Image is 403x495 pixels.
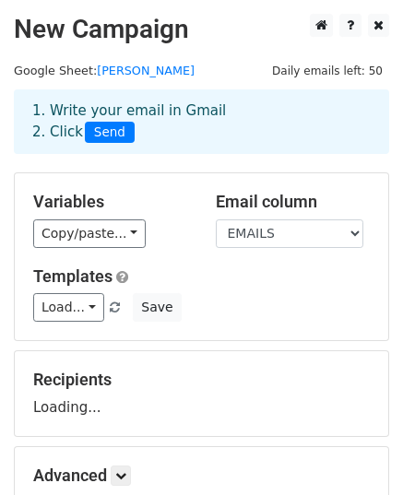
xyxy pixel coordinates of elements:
div: 1. Write your email in Gmail 2. Click [18,100,385,143]
h5: Advanced [33,466,370,486]
span: Send [85,122,135,144]
a: Templates [33,266,113,286]
button: Save [133,293,181,322]
a: Copy/paste... [33,219,146,248]
a: [PERSON_NAME] [97,64,195,77]
small: Google Sheet: [14,64,195,77]
h5: Variables [33,192,188,212]
a: Daily emails left: 50 [266,64,389,77]
span: Daily emails left: 50 [266,61,389,81]
h5: Recipients [33,370,370,390]
a: Load... [33,293,104,322]
div: Loading... [33,370,370,418]
h5: Email column [216,192,371,212]
h2: New Campaign [14,14,389,45]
